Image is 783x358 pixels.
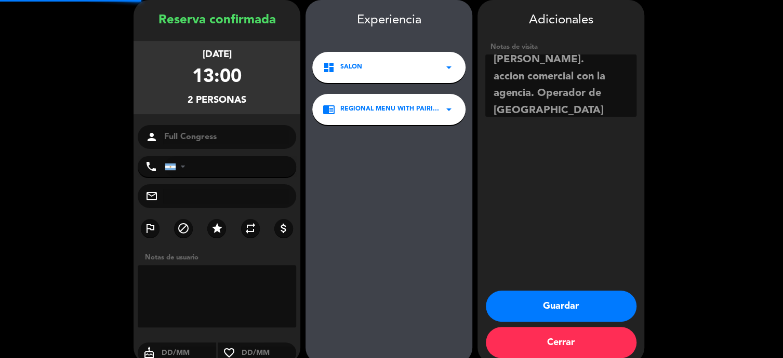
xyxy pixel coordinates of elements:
[486,291,636,322] button: Guardar
[486,327,636,358] button: Cerrar
[145,131,158,143] i: person
[177,222,190,235] i: block
[210,222,223,235] i: star
[277,222,290,235] i: attach_money
[443,103,455,116] i: arrow_drop_down
[188,93,246,108] div: 2 personas
[323,61,335,74] i: dashboard
[134,10,300,31] div: Reserva confirmada
[485,10,636,31] div: Adicionales
[145,160,157,173] i: phone
[323,103,335,116] i: chrome_reader_mode
[165,157,189,176] div: Argentina: +54
[340,62,362,73] span: SALON
[192,62,242,93] div: 13:00
[203,47,232,62] div: [DATE]
[145,190,158,202] i: mail_outline
[140,252,300,263] div: Notas de usuario
[144,222,156,235] i: outlined_flag
[306,10,472,31] div: Experiencia
[244,222,257,235] i: repeat
[443,61,455,74] i: arrow_drop_down
[485,42,636,52] div: Notas de visita
[340,104,443,115] span: Regional Menu with pairing Santa Julia Experience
